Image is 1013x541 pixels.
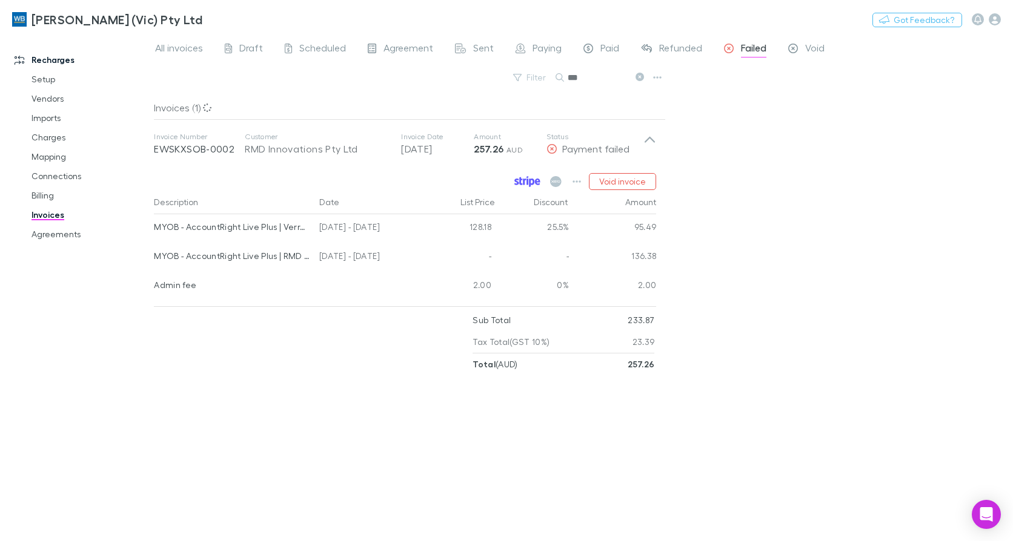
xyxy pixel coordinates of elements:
a: Invoices [19,205,161,225]
a: Imports [19,108,161,128]
div: Open Intercom Messenger [972,500,1001,529]
div: MYOB - AccountRight Live Plus | RMD Manufacturing Pty Ltd [154,243,310,269]
span: Paying [533,42,562,57]
span: Draft [239,42,263,57]
strong: 257.26 [474,143,503,155]
p: Tax Total (GST 10%) [473,331,550,353]
div: 136.38 [569,243,657,272]
span: Agreement [384,42,433,57]
button: Got Feedback? [872,13,962,27]
div: [DATE] - [DATE] [314,243,423,272]
a: Mapping [19,147,161,166]
strong: Total [473,359,496,369]
p: Invoice Number [154,132,245,142]
p: 233.87 [628,309,654,331]
strong: 257.26 [628,359,654,369]
div: - [496,243,569,272]
div: 95.49 [569,214,657,243]
span: AUD [506,145,523,154]
div: Admin fee [154,272,310,298]
div: RMD Innovations Pty Ltd [245,142,389,156]
div: 2.00 [423,272,496,301]
a: Recharges [2,50,161,70]
p: ( AUD ) [473,353,517,375]
a: Vendors [19,89,161,108]
p: Amount [474,132,546,142]
span: Paid [600,42,619,57]
p: Invoice Date [401,132,474,142]
a: Connections [19,166,161,186]
a: Agreements [19,225,161,244]
span: Payment failed [562,143,629,154]
a: Charges [19,128,161,147]
p: 23.39 [633,331,655,353]
h3: [PERSON_NAME] (Vic) Pty Ltd [32,12,202,27]
div: 25.5% [496,214,569,243]
span: Scheduled [299,42,346,57]
button: Void invoice [589,173,656,190]
a: [PERSON_NAME] (Vic) Pty Ltd [5,5,210,34]
div: Invoice NumberEWSKXSOB-0002CustomerRMD Innovations Pty LtdInvoice Date[DATE]Amount257.26 AUDStatu... [144,120,666,168]
p: Customer [245,132,389,142]
p: EWSKXSOB-0002 [154,142,245,156]
span: Failed [741,42,766,57]
p: [DATE] [401,142,474,156]
span: Refunded [659,42,702,57]
span: Void [805,42,825,57]
a: Billing [19,186,161,205]
div: 2.00 [569,272,657,301]
p: Status [546,132,643,142]
div: 128.18 [423,214,496,243]
div: [DATE] - [DATE] [314,214,423,243]
a: Setup [19,70,161,89]
div: MYOB - AccountRight Live Plus | Verroo Pty Ltd [154,214,310,240]
div: - [423,243,496,272]
span: Sent [473,42,494,57]
p: Sub Total [473,309,511,331]
button: Filter [507,70,553,85]
span: All invoices [155,42,203,57]
div: 0% [496,272,569,301]
img: William Buck (Vic) Pty Ltd's Logo [12,12,27,27]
